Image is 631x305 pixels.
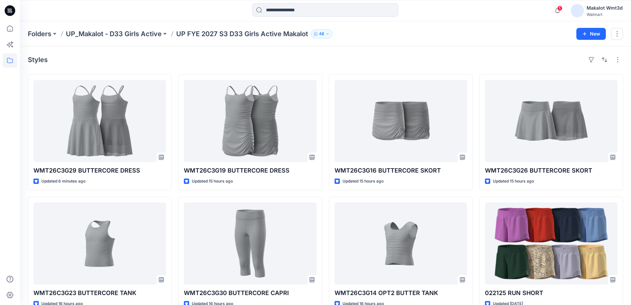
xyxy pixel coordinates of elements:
p: WMT26C3G30 BUTTERCORE CAPRI [184,288,316,298]
p: 48 [319,30,324,38]
p: WMT26C3G29 BUTTERCORE DRESS [33,166,166,175]
img: avatar [571,4,584,17]
a: WMT26C3G26 BUTTERCORE SKORT [485,80,617,162]
p: WMT26C3G14 OPT2 BUTTER TANK [335,288,467,298]
p: 022125 RUN SHORT [485,288,617,298]
p: WMT26C3G23 BUTTERCORE TANK [33,288,166,298]
a: Folders [28,29,51,38]
p: WMT26C3G19 BUTTERCORE DRESS [184,166,316,175]
a: WMT26C3G16 BUTTERCORE SKORT [335,80,467,162]
p: WMT26C3G26 BUTTERCORE SKORT [485,166,617,175]
p: Updated 6 minutes ago [41,178,85,185]
a: WMT26C3G19 BUTTERCORE DRESS [184,80,316,162]
p: WMT26C3G16 BUTTERCORE SKORT [335,166,467,175]
a: WMT26C3G23 BUTTERCORE TANK [33,202,166,284]
p: Updated 15 hours ago [192,178,233,185]
p: Updated 15 hours ago [493,178,534,185]
a: WMT26C3G30 BUTTERCORE CAPRI [184,202,316,284]
a: WMT26C3G29 BUTTERCORE DRESS [33,80,166,162]
div: Makalot Wmt3d [587,4,623,12]
h4: Styles [28,56,48,64]
a: 022125 RUN SHORT [485,202,617,284]
span: 1 [557,6,562,11]
p: Updated 15 hours ago [342,178,384,185]
div: Walmart [587,12,623,17]
p: UP FYE 2027 S3 D33 Girls Active Makalot [176,29,308,38]
button: New [576,28,606,40]
button: 48 [311,29,333,38]
a: WMT26C3G14 OPT2 BUTTER TANK [335,202,467,284]
a: UP_Makalot - D33 Girls Active [66,29,162,38]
